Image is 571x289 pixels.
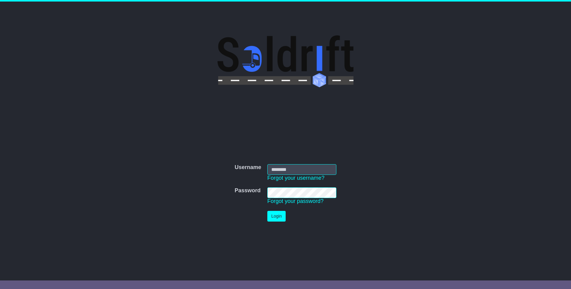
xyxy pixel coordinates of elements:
label: Username [235,164,261,171]
img: Soldrift Pty Ltd [218,35,353,87]
label: Password [235,187,261,194]
a: Forgot your username? [267,175,324,181]
a: Forgot your password? [267,198,324,204]
button: Login [267,211,286,222]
